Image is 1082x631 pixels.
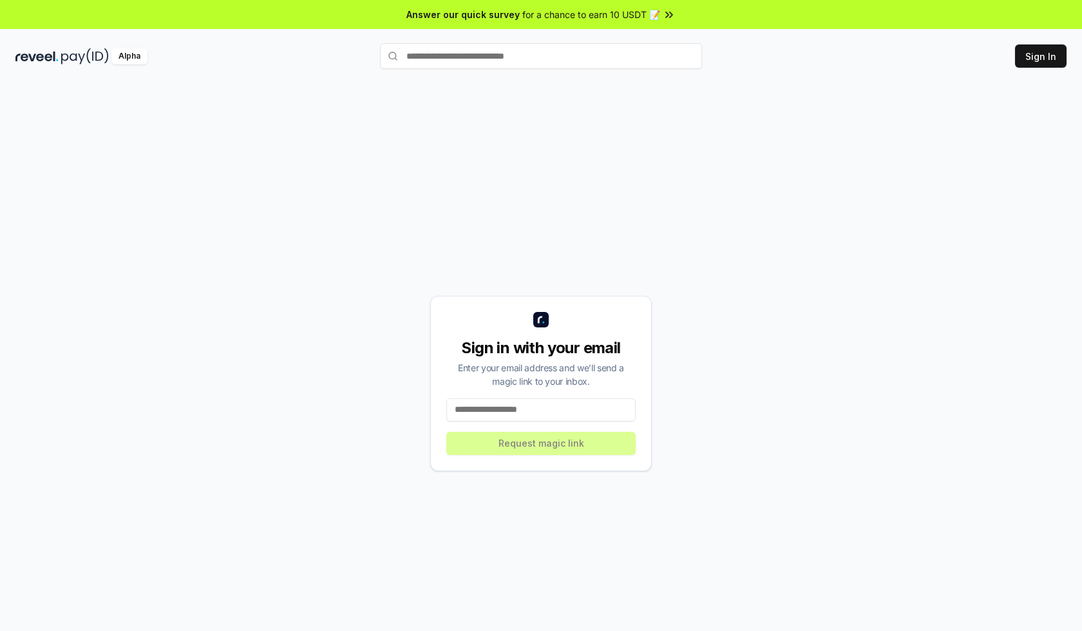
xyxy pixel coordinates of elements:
[522,8,660,21] span: for a chance to earn 10 USDT 📝
[1015,44,1067,68] button: Sign In
[446,361,636,388] div: Enter your email address and we’ll send a magic link to your inbox.
[61,48,109,64] img: pay_id
[446,338,636,358] div: Sign in with your email
[533,312,549,327] img: logo_small
[406,8,520,21] span: Answer our quick survey
[15,48,59,64] img: reveel_dark
[111,48,147,64] div: Alpha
